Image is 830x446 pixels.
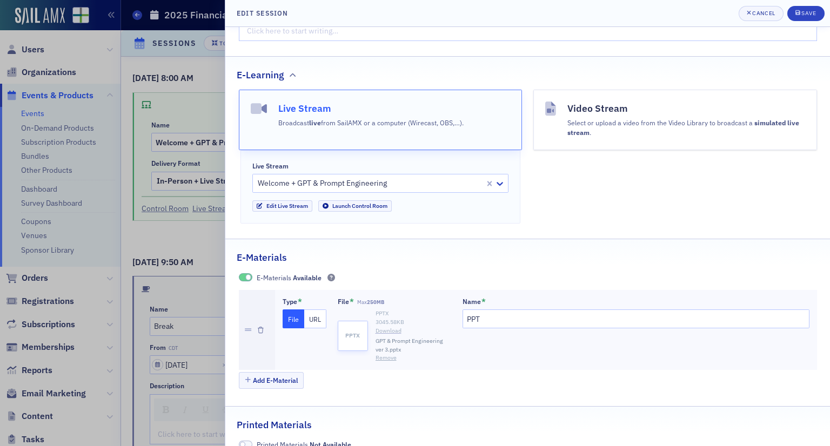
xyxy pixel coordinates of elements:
[567,116,805,137] div: Select or upload a video from the Video Library to broadcast a .
[237,418,312,432] h2: Printed Materials
[278,116,464,127] div: Broadcast from SailAMX or a computer (Wirecast, OBS,…).
[350,298,354,305] abbr: This field is required
[367,299,384,306] span: 250MB
[376,337,451,354] span: GPT & Prompt Engineering ver 3.pptx
[376,309,451,318] div: PPTX
[252,200,312,212] a: Edit Live Stream
[304,309,326,328] button: URL
[567,102,805,116] h4: Video Stream
[739,6,784,21] button: Cancel
[239,372,304,389] button: Add E-Material
[801,10,816,16] div: Save
[283,309,305,328] button: File
[252,162,289,170] div: Live Stream
[787,6,825,21] button: Save
[237,251,287,265] h2: E-Materials
[257,273,322,282] span: E-Materials
[237,8,289,18] h4: Edit Session
[533,90,817,150] button: Video StreamSelect or upload a video from the Video Library to broadcast a simulated live stream.
[293,273,322,282] span: Available
[376,327,451,335] a: Download
[237,68,284,82] h2: E-Learning
[463,298,481,306] div: Name
[283,298,297,306] div: Type
[376,354,397,362] button: Remove
[309,118,321,127] strong: live
[298,298,302,305] abbr: This field is required
[247,25,809,37] div: rdw-editor
[318,200,392,212] a: Launch Control Room
[481,298,486,305] abbr: This field is required
[376,318,451,327] div: 3045.58 KB
[357,299,384,306] span: Max
[338,298,349,306] div: File
[239,90,523,150] button: Live StreamBroadcastlivefrom SailAMX or a computer (Wirecast, OBS,…).
[278,102,464,116] h4: Live Stream
[752,10,775,16] div: Cancel
[239,273,253,281] span: Available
